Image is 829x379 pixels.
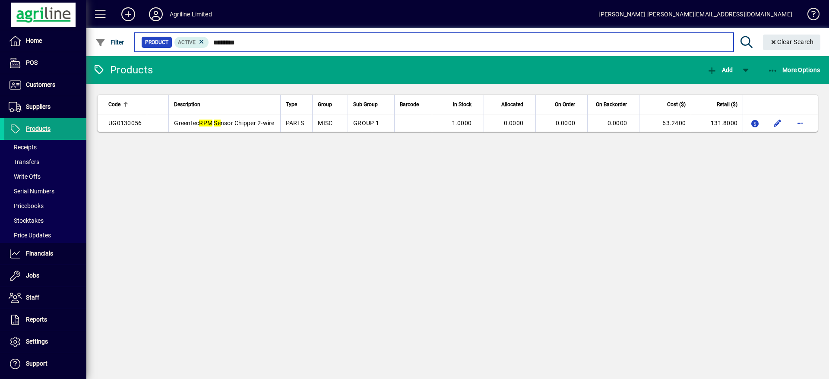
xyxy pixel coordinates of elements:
div: On Order [541,100,583,109]
a: Knowledge Base [801,2,818,30]
span: In Stock [453,100,471,109]
div: On Backorder [593,100,635,109]
a: Reports [4,309,86,331]
span: Allocated [501,100,523,109]
button: Profile [142,6,170,22]
a: Home [4,30,86,52]
span: 0.0000 [608,120,627,126]
span: Suppliers [26,103,51,110]
span: Serial Numbers [9,188,54,195]
a: Staff [4,287,86,309]
button: More Options [766,62,823,78]
span: Customers [26,81,55,88]
span: Active [178,39,196,45]
div: [PERSON_NAME] [PERSON_NAME][EMAIL_ADDRESS][DOMAIN_NAME] [598,7,792,21]
span: Home [26,37,42,44]
span: POS [26,59,38,66]
div: Barcode [400,100,427,109]
span: Retail ($) [717,100,737,109]
span: Price Updates [9,232,51,239]
a: Customers [4,74,86,96]
span: Barcode [400,100,419,109]
span: Pricebooks [9,202,44,209]
a: Stocktakes [4,213,86,228]
em: RPM [199,120,212,126]
button: Add [705,62,735,78]
em: Se [214,120,221,126]
div: Products [93,63,153,77]
div: Agriline Limited [170,7,212,21]
span: MISC [318,120,332,126]
span: GROUP 1 [353,120,379,126]
button: Add [114,6,142,22]
button: Clear [763,35,821,50]
a: Receipts [4,140,86,155]
div: Code [108,100,142,109]
a: Pricebooks [4,199,86,213]
span: Product [145,38,168,47]
span: Code [108,100,120,109]
a: Price Updates [4,228,86,243]
span: Greentec nsor Chipper 2-wire [174,120,274,126]
td: 63.2400 [639,114,691,132]
span: Support [26,360,47,367]
span: Staff [26,294,39,301]
div: Sub Group [353,100,389,109]
span: Settings [26,338,48,345]
span: Group [318,100,332,109]
span: Financials [26,250,53,257]
span: Clear Search [770,38,814,45]
span: 0.0000 [504,120,524,126]
a: Serial Numbers [4,184,86,199]
span: Add [707,66,733,73]
span: Type [286,100,297,109]
span: Products [26,125,51,132]
span: Sub Group [353,100,378,109]
span: Description [174,100,200,109]
span: Write Offs [9,173,41,180]
a: Suppliers [4,96,86,118]
span: Transfers [9,158,39,165]
a: POS [4,52,86,74]
a: Settings [4,331,86,353]
span: More Options [768,66,820,73]
button: Filter [93,35,127,50]
span: On Backorder [596,100,627,109]
span: 1.0000 [452,120,472,126]
div: Allocated [489,100,531,109]
button: Edit [771,116,785,130]
span: PARTS [286,120,304,126]
div: Group [318,100,342,109]
span: Receipts [9,144,37,151]
div: Type [286,100,307,109]
span: Jobs [26,272,39,279]
mat-chip: Activation Status: Active [174,37,209,48]
span: 0.0000 [556,120,576,126]
a: Jobs [4,265,86,287]
div: Description [174,100,275,109]
span: Stocktakes [9,217,44,224]
span: Filter [95,39,124,46]
button: More options [793,116,807,130]
a: Transfers [4,155,86,169]
span: UG0130056 [108,120,142,126]
a: Support [4,353,86,375]
td: 131.8000 [691,114,743,132]
span: Reports [26,316,47,323]
span: Cost ($) [667,100,686,109]
span: On Order [555,100,575,109]
div: In Stock [437,100,479,109]
a: Write Offs [4,169,86,184]
a: Financials [4,243,86,265]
